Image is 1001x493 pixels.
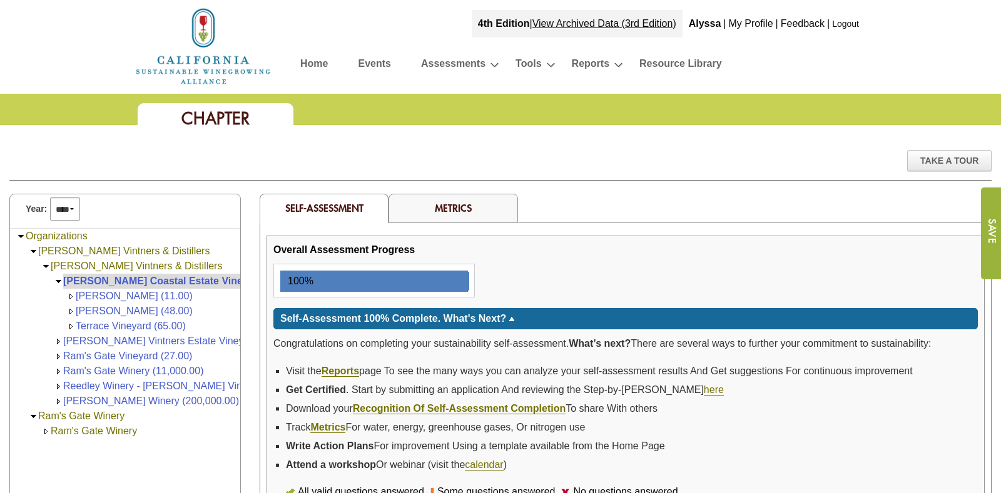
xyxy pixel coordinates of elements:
[639,55,722,77] a: Resource Library
[63,336,293,346] a: [PERSON_NAME] Vintners Estate Vineyard (46.00)
[421,55,485,77] a: Assessments
[689,18,721,29] b: Alyssa
[76,321,186,331] a: Terrace Vineyard (65.00)
[54,277,63,286] img: Collapse O'Neill Coastal Estate Vineyards (124.00)
[26,202,47,216] span: Year:
[516,55,541,77] a: Tools
[282,272,313,291] div: 100%
[826,10,831,37] div: |
[907,150,992,171] div: Take A Tour
[41,262,51,271] img: Collapse O'Neill Vintners & Distillers
[781,18,825,29] a: Feedback
[51,261,222,271] a: [PERSON_NAME] Vintners & Distillers
[38,411,124,421] a: Ram's Gate Winery
[286,437,978,456] li: For improvement Using a template available from the Home Page
[353,403,566,414] strong: Recognition Of Self-Assessment Completion
[722,10,727,37] div: |
[135,40,272,51] a: Home
[181,107,250,129] span: Chapter
[353,403,566,414] a: Recognition Of Self-Assessment Completion
[286,418,978,437] li: Track For water, energy, greenhouse gases, Or nitrogen use
[16,232,26,241] img: Collapse Organizations
[38,246,210,256] a: [PERSON_NAME] Vintners & Distillers
[285,201,363,214] span: Self-Assessment
[286,459,376,470] strong: Attend a workshop
[273,308,978,329] div: Click for more or less content
[472,10,683,37] div: |
[63,381,388,391] a: Reedley Winery - [PERSON_NAME] Vintners & Distillers (10,500,000.00)
[286,381,978,399] li: . Start by submitting an application And reviewing the Step-by-[PERSON_NAME]
[273,242,415,257] div: Overall Assessment Progress
[26,231,88,241] a: Organizations
[63,366,203,376] a: Ram's Gate Winery (11,000.00)
[358,55,390,77] a: Events
[51,426,137,436] a: Ram's Gate Winery
[509,317,515,321] img: sort_arrow_up.gif
[322,366,359,377] a: Reports
[29,247,38,256] img: Collapse O'Neill Vintners & Distillers
[569,338,631,349] strong: What’s next?
[135,6,272,86] img: logo_cswa2x.png
[300,55,328,77] a: Home
[286,456,978,474] li: Or webinar (visit the )
[76,306,193,316] a: [PERSON_NAME] (48.00)
[286,362,978,381] li: Visit the page To see the many ways you can analyze your self-assessment results And Get suggesti...
[76,291,193,301] a: [PERSON_NAME] (11.00)
[280,313,506,324] span: Self-Assessment 100% Complete. What's Next?
[63,276,310,286] a: [PERSON_NAME] Coastal Estate Vineyards (124.00)
[478,18,530,29] strong: 4th Edition
[286,399,978,418] li: Download your To share With others
[465,459,503,471] a: calendar
[310,422,345,433] a: Metrics
[63,351,192,361] a: Ram's Gate Vineyard (27.00)
[532,18,676,29] a: View Archived Data (3rd Edition)
[704,384,724,396] a: here
[728,18,773,29] a: My Profile
[775,10,780,37] div: |
[572,55,609,77] a: Reports
[63,396,239,406] a: [PERSON_NAME] Winery (200,000.00)
[286,441,373,451] strong: Write Action Plans
[29,412,38,421] img: Collapse Ram's Gate Winery
[980,187,1001,279] input: Submit
[435,201,472,214] a: Metrics
[832,19,859,29] a: Logout
[286,384,346,395] strong: Get Certified
[273,336,978,352] p: Congratulations on completing your sustainability self-assessment. There are several ways to furt...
